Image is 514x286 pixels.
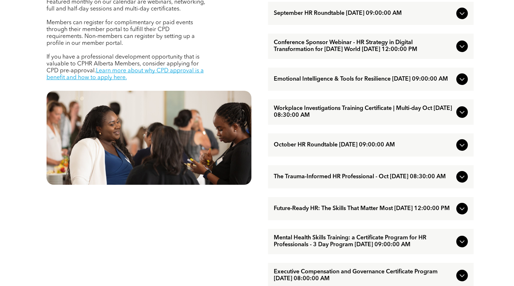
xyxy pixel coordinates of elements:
span: The Trauma-Informed HR Professional - Oct [DATE] 08:30:00 AM [274,174,453,180]
span: Members can register for complimentary or paid events through their member portal to fulfill thei... [47,20,195,46]
span: Executive Compensation and Governance Certificate Program [DATE] 08:00:00 AM [274,269,453,282]
span: Future-Ready HR: The Skills That Matter Most [DATE] 12:00:00 PM [274,205,453,212]
span: Mental Health Skills Training: a Certificate Program for HR Professionals - 3 Day Program [DATE] ... [274,235,453,248]
a: Learn more about why CPD approval is a benefit and how to apply here. [47,68,204,81]
span: Conference Sponsor Webinar - HR Strategy in Digital Transformation for [DATE] World [DATE] 12:00:... [274,39,453,53]
span: Workplace Investigations Training Certificate | Multi-day Oct [DATE] 08:30:00 AM [274,105,453,119]
span: September HR Roundtable [DATE] 09:00:00 AM [274,10,453,17]
span: October HR Roundtable [DATE] 09:00:00 AM [274,142,453,149]
span: If you have a professional development opportunity that is valuable to CPHR Alberta Members, cons... [47,54,199,74]
span: Emotional Intelligence & Tools for Resilience [DATE] 09:00:00 AM [274,76,453,83]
